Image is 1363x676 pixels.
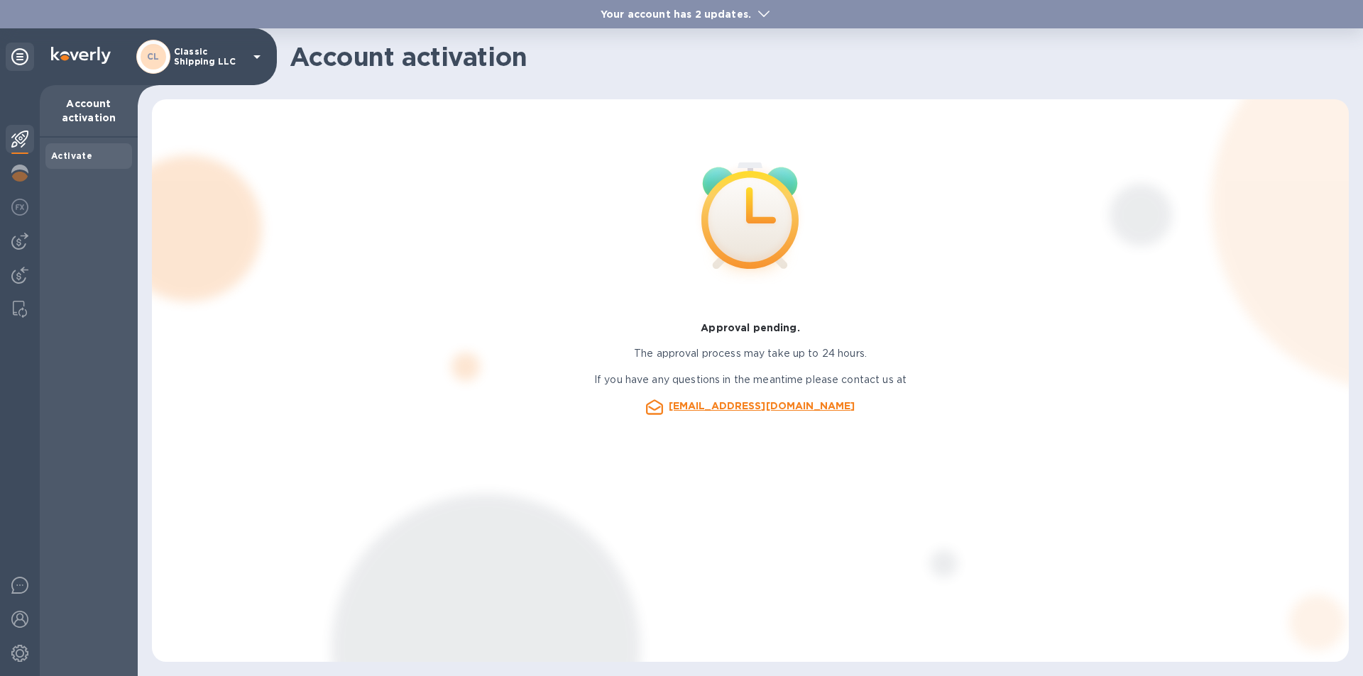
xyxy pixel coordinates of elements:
[601,9,751,20] b: Your account has 2 updates.
[669,400,855,411] a: [EMAIL_ADDRESS][DOMAIN_NAME]
[147,51,160,62] b: CL
[51,47,111,64] img: Logo
[51,150,92,161] b: Activate
[11,199,28,216] img: Foreign exchange
[174,47,245,67] p: Classic Shipping LLC
[290,42,1340,72] h1: Account activation
[175,346,1326,361] p: The approval process may take up to 24 hours.
[51,96,126,125] p: Account activation
[175,372,1326,387] p: If you have any questions in the meantime please contact us at
[6,43,34,71] div: Unpin categories
[175,321,1326,335] p: Approval pending.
